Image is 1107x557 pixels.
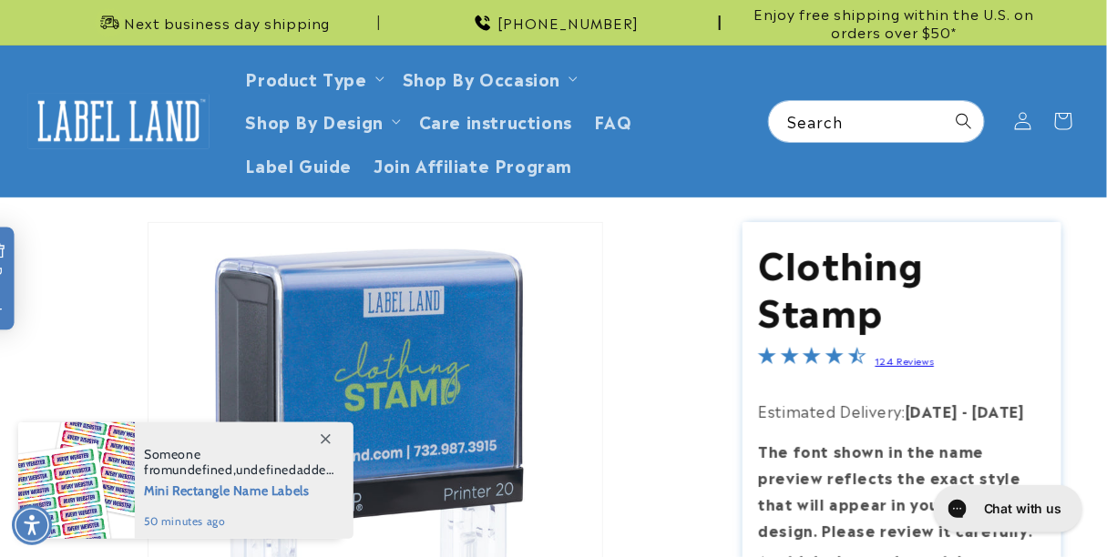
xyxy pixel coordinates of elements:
span: Care instructions [419,110,572,131]
a: Product Type [246,66,367,90]
strong: - [962,400,969,421]
span: Someone from , added this product to their cart. [144,447,334,478]
button: Search [944,101,984,141]
div: Accessibility Menu [12,505,52,545]
span: Join Affiliate Program [374,154,572,175]
span: [PHONE_NUMBER] [497,14,639,32]
summary: Shop By Design [235,99,408,142]
iframe: Gorgias live chat messenger [925,479,1089,539]
span: Label Guide [246,154,353,175]
strong: The font shown in the name preview reflects the exact style that will appear in your final design... [758,440,1032,540]
span: Next business day shipping [124,14,331,32]
a: Join Affiliate Program [363,143,583,186]
strong: [DATE] [972,400,1025,421]
span: undefined [236,461,296,478]
a: Label Land [21,86,217,156]
a: FAQ [583,99,643,142]
span: FAQ [594,110,632,131]
strong: [DATE] [906,400,958,421]
summary: Shop By Occasion [392,56,586,99]
h1: Clothing Stamp [758,238,1045,333]
span: undefined [172,461,232,478]
img: Label Land [27,93,210,149]
a: Shop By Design [246,108,384,133]
a: Care instructions [408,99,583,142]
span: 4.4-star overall rating [758,349,866,370]
span: Enjoy free shipping within the U.S. on orders over $50* [728,5,1061,40]
summary: Product Type [235,56,392,99]
span: Shop By Occasion [403,67,561,88]
p: Estimated Delivery: [758,398,1045,424]
a: 124 Reviews [876,354,935,367]
a: Label Guide [235,143,364,186]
